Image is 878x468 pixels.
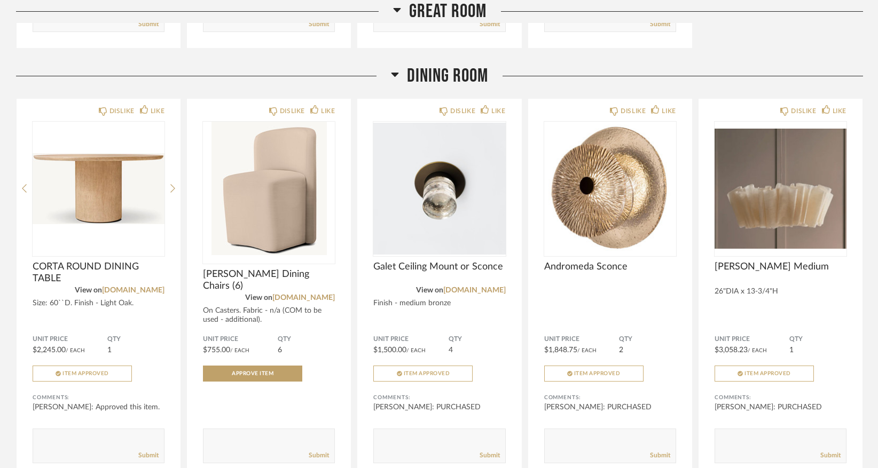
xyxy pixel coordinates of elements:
[544,122,676,255] img: undefined
[373,366,473,382] button: Item Approved
[404,371,450,376] span: Item Approved
[203,346,230,354] span: $755.00
[33,366,132,382] button: Item Approved
[278,335,335,344] span: QTY
[715,346,748,354] span: $3,058.23
[480,451,500,460] a: Submit
[203,122,335,255] img: undefined
[373,122,505,255] img: undefined
[272,294,335,302] a: [DOMAIN_NAME]
[151,106,164,116] div: LIKE
[715,366,814,382] button: Item Approved
[203,366,302,382] button: Approve Item
[480,20,500,29] a: Submit
[449,335,506,344] span: QTY
[280,106,305,116] div: DISLIKE
[232,371,273,376] span: Approve Item
[373,261,505,273] span: Galet Ceiling Mount or Sconce
[789,335,846,344] span: QTY
[33,335,107,344] span: Unit Price
[544,335,619,344] span: Unit Price
[789,346,794,354] span: 1
[619,335,676,344] span: QTY
[309,20,329,29] a: Submit
[309,451,329,460] a: Submit
[450,106,475,116] div: DISLIKE
[449,346,453,354] span: 4
[138,451,159,460] a: Submit
[577,348,597,353] span: / Each
[138,20,159,29] a: Submit
[230,348,249,353] span: / Each
[715,261,846,273] span: [PERSON_NAME] Medium
[715,335,789,344] span: Unit Price
[715,287,846,296] div: 26"DIA x 13-3/4"H
[820,451,841,460] a: Submit
[833,106,846,116] div: LIKE
[621,106,646,116] div: DISLIKE
[109,106,135,116] div: DISLIKE
[203,335,278,344] span: Unit Price
[619,346,623,354] span: 2
[715,402,846,413] div: [PERSON_NAME]: PURCHASED
[416,287,443,294] span: View on
[373,402,505,413] div: [PERSON_NAME]: PURCHASED
[544,366,644,382] button: Item Approved
[75,287,102,294] span: View on
[33,299,164,308] div: Size: 60``D. Finish - Light Oak.
[650,20,670,29] a: Submit
[715,392,846,403] div: Comments:
[33,346,66,354] span: $2,245.00
[321,106,335,116] div: LIKE
[662,106,676,116] div: LIKE
[33,402,164,413] div: [PERSON_NAME]: Approved this item.
[203,306,335,324] div: On Casters. Fabric - n/a (COM to be used - additional).
[544,261,676,273] span: Andromeda Sconce
[443,287,506,294] a: [DOMAIN_NAME]
[491,106,505,116] div: LIKE
[102,287,164,294] a: [DOMAIN_NAME]
[33,392,164,403] div: Comments:
[278,346,282,354] span: 6
[33,261,164,284] span: CORTA ROUND DINING TABLE
[406,348,426,353] span: / Each
[744,371,791,376] span: Item Approved
[245,294,272,302] span: View on
[107,335,164,344] span: QTY
[544,346,577,354] span: $1,848.75
[203,268,335,292] span: [PERSON_NAME] Dining Chairs (6)
[203,122,335,255] div: 0
[373,335,448,344] span: Unit Price
[66,348,85,353] span: / Each
[650,451,670,460] a: Submit
[62,371,109,376] span: Item Approved
[544,402,676,413] div: [PERSON_NAME]: PURCHASED
[574,371,621,376] span: Item Approved
[748,348,767,353] span: / Each
[373,346,406,354] span: $1,500.00
[107,346,112,354] span: 1
[715,122,846,255] img: undefined
[373,392,505,403] div: Comments:
[33,122,164,255] img: undefined
[407,65,488,88] span: Dining Room
[544,392,676,403] div: Comments:
[373,299,505,308] div: Finish - medium bronze
[791,106,816,116] div: DISLIKE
